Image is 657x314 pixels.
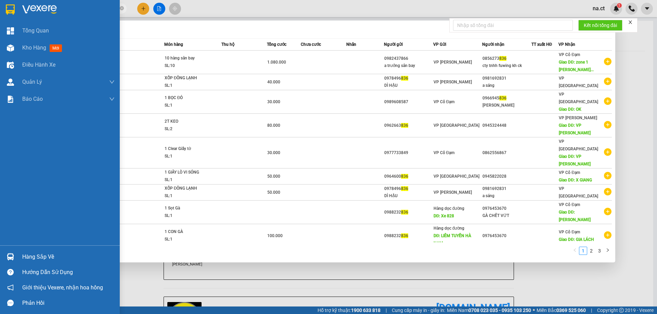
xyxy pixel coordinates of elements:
[559,178,592,182] span: Giao DĐ: X GIANG
[109,96,115,102] span: down
[22,267,115,277] div: Hướng dẫn sử dụng
[596,247,603,255] a: 3
[434,123,479,128] span: VP [GEOGRAPHIC_DATA]
[482,192,531,200] div: a sáng
[453,20,573,31] input: Nhập số tổng đài
[579,247,587,255] a: 1
[384,55,433,62] div: 0982437866
[559,154,591,166] span: Giao DĐ: VP [PERSON_NAME]
[165,118,216,125] div: 2T KEO
[384,42,403,47] span: Người gửi
[384,122,433,129] div: 0962663
[346,42,356,47] span: Nhãn
[482,212,531,219] div: GÀ CHẾT VỨT
[482,149,531,156] div: 0862556867
[267,80,280,84] span: 40.000
[267,174,280,179] span: 50.000
[401,123,408,128] span: 836
[482,62,531,69] div: cty tnhh fuwing kh ck
[22,44,46,51] span: Kho hàng
[531,42,552,47] span: TT xuất HĐ
[482,173,531,180] div: 0945822028
[604,148,611,156] span: plus-circle
[165,192,216,200] div: SL: 1
[120,5,124,12] span: close-circle
[384,82,433,89] div: DÌ HẬU
[7,96,14,103] img: solution-icon
[22,78,42,86] span: Quản Lý
[604,231,611,239] span: plus-circle
[165,125,216,133] div: SL: 2
[604,121,611,128] span: plus-circle
[434,214,454,218] span: DĐ: Xe 828
[434,174,479,179] span: VP [GEOGRAPHIC_DATA]
[482,185,531,192] div: 0981692831
[165,153,216,160] div: SL: 1
[384,149,433,156] div: 0977733849
[559,123,591,135] span: Giao DĐ: VP [PERSON_NAME]
[165,94,216,102] div: 1 BỌC ĐỎ
[604,208,611,215] span: plus-circle
[401,174,408,179] span: 836
[384,75,433,82] div: 0978496
[482,55,531,62] div: 0856273
[7,253,14,260] img: warehouse-icon
[7,284,14,291] span: notification
[606,248,610,252] span: right
[165,74,216,82] div: XỐP ĐÔNG LẠNH
[384,185,433,192] div: 0978496
[482,75,531,82] div: 0981692831
[628,20,633,25] span: close
[22,26,49,35] span: Tổng Quan
[384,173,433,180] div: 0964600
[499,96,506,100] span: 836
[7,269,14,275] span: question-circle
[50,44,62,52] span: mới
[482,95,531,102] div: 0966945
[165,145,216,153] div: 1 Clear Giấy tờ
[434,233,472,246] span: DĐ: LIÊM TUYỀN HÀ NAM
[165,169,216,176] div: 1 GIẤY LÒ VI SÓNG
[482,102,531,109] div: [PERSON_NAME]
[434,226,465,231] span: Hàng dọc đường
[267,123,280,128] span: 80.000
[267,42,286,47] span: Tổng cước
[573,248,577,252] span: left
[401,76,408,81] span: 836
[595,247,604,255] li: 3
[588,247,595,255] a: 2
[267,190,280,195] span: 50.000
[604,172,611,179] span: plus-circle
[587,247,595,255] li: 2
[120,6,124,10] span: close-circle
[384,209,433,216] div: 0988232
[482,205,531,212] div: 0976453670
[559,52,580,57] span: VP Cổ Đạm
[559,202,580,207] span: VP Cổ Đạm
[434,150,455,155] span: VP Cổ Đạm
[165,176,216,184] div: SL: 1
[7,300,14,306] span: message
[301,42,321,47] span: Chưa cước
[482,122,531,129] div: 0945324448
[434,99,455,104] span: VP Cổ Đạm
[165,228,216,236] div: 1 CON GÀ
[401,233,408,238] span: 836
[559,107,581,112] span: Giao DĐ: OK
[482,82,531,89] div: a sáng
[22,60,55,69] span: Điều hành xe
[7,62,14,69] img: warehouse-icon
[558,42,575,47] span: VP Nhận
[559,230,580,234] span: VP Cổ Đạm
[604,78,611,85] span: plus-circle
[559,186,598,199] span: VP [GEOGRAPHIC_DATA]
[559,210,591,222] span: Giao DĐ: [PERSON_NAME]
[109,79,115,85] span: down
[384,98,433,106] div: 0989608587
[384,232,433,240] div: 0988232
[384,62,433,69] div: a trưởng sân bay
[571,247,579,255] button: left
[165,185,216,192] div: XỐP ĐÔNG LẠNH
[584,22,617,29] span: Kết nối tổng đài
